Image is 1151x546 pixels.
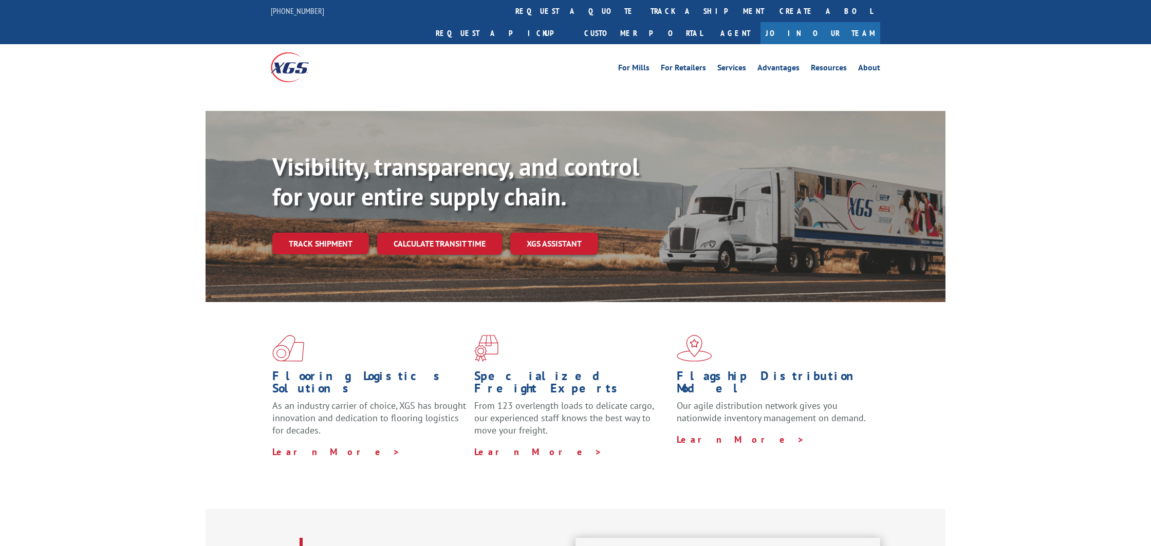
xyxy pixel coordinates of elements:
a: About [858,64,880,75]
h1: Specialized Freight Experts [474,370,669,400]
a: Request a pickup [428,22,577,44]
b: Visibility, transparency, and control for your entire supply chain. [272,150,639,212]
a: Learn More > [474,446,602,458]
a: Resources [811,64,847,75]
a: Track shipment [272,233,369,254]
h1: Flooring Logistics Solutions [272,370,467,400]
a: Calculate transit time [377,233,502,255]
a: XGS ASSISTANT [510,233,598,255]
h1: Flagship Distribution Model [677,370,871,400]
a: Agent [710,22,760,44]
p: From 123 overlength loads to delicate cargo, our experienced staff knows the best way to move you... [474,400,669,445]
span: As an industry carrier of choice, XGS has brought innovation and dedication to flooring logistics... [272,400,466,436]
a: Services [717,64,746,75]
a: [PHONE_NUMBER] [271,6,324,16]
a: Advantages [757,64,800,75]
a: Join Our Team [760,22,880,44]
a: Learn More > [677,434,805,445]
a: Learn More > [272,446,400,458]
img: xgs-icon-flagship-distribution-model-red [677,335,712,362]
span: Our agile distribution network gives you nationwide inventory management on demand. [677,400,866,424]
img: xgs-icon-focused-on-flooring-red [474,335,498,362]
a: Customer Portal [577,22,710,44]
a: For Retailers [661,64,706,75]
a: For Mills [618,64,649,75]
img: xgs-icon-total-supply-chain-intelligence-red [272,335,304,362]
